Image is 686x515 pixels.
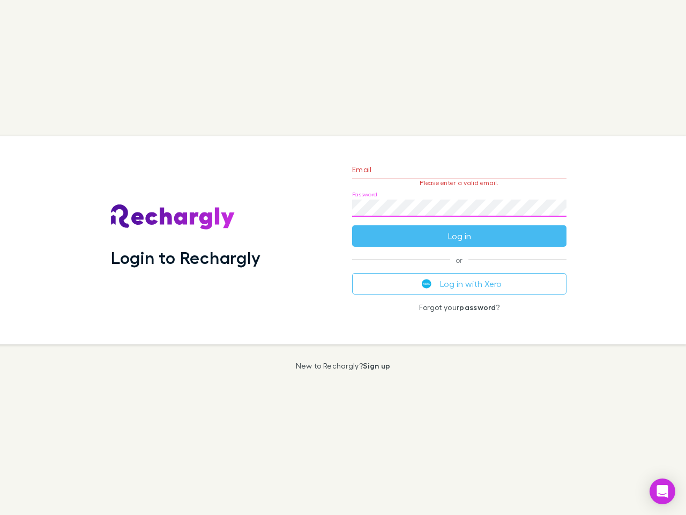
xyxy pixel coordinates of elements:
[352,225,566,247] button: Log in
[352,303,566,312] p: Forgot your ?
[111,204,235,230] img: Rechargly's Logo
[459,303,496,312] a: password
[352,190,377,198] label: Password
[352,179,566,187] p: Please enter a valid email.
[296,362,391,370] p: New to Rechargly?
[111,247,260,268] h1: Login to Rechargly
[422,279,431,289] img: Xero's logo
[650,479,675,504] div: Open Intercom Messenger
[363,361,390,370] a: Sign up
[352,273,566,295] button: Log in with Xero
